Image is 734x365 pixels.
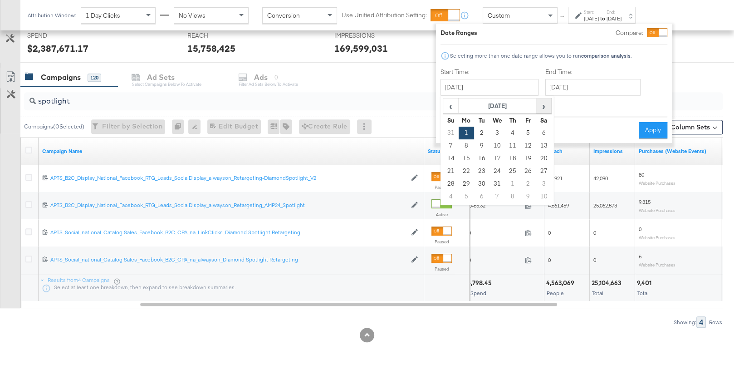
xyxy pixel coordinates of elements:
[505,114,520,127] th: Th
[520,114,536,127] th: Fr
[50,256,406,264] a: APTS_Social_national_Catalog Sales_Facebook_B2C_CPA_na_alwayson_Diamond Spotlight Retargeting
[593,202,617,209] span: 25,062,573
[581,52,631,59] strong: comparison analysis
[536,114,551,127] th: Sa
[459,152,474,165] td: 15
[443,127,459,139] td: 31
[584,15,599,22] div: [DATE]
[187,42,235,55] div: 15,758,425
[489,178,505,190] td: 31
[334,42,388,55] div: 169,599,031
[489,190,505,203] td: 7
[593,256,596,263] span: 0
[505,127,520,139] td: 4
[536,190,551,203] td: 10
[639,226,641,232] span: 0
[41,72,81,83] div: Campaigns
[459,127,474,139] td: 1
[637,279,654,287] div: 9,401
[459,99,536,114] th: [DATE]
[637,290,649,296] span: Total
[639,235,675,240] sub: Website Purchases
[474,114,489,127] th: Tu
[665,120,723,134] button: Column Sets
[592,279,624,287] div: 25,104,663
[616,29,643,37] label: Compare:
[443,165,459,178] td: 21
[459,256,521,263] span: $0.00
[546,279,577,287] div: 4,563,069
[548,175,563,182] span: 25,921
[42,148,421,155] a: Your campaign name.
[444,99,458,113] span: ‹
[639,171,644,178] span: 80
[474,165,489,178] td: 23
[474,152,489,165] td: 16
[639,198,651,205] span: 9,315
[520,127,536,139] td: 5
[505,178,520,190] td: 1
[639,122,667,138] button: Apply
[50,202,406,209] div: APTS_B2C_Display_National_Facebook_RTG_Leads_SocialDisplay_alwayson_Retargeting_AMP24_Spotlight
[593,148,631,155] a: The number of times your ad was served. On mobile apps an ad is counted as served the first time ...
[709,319,723,326] div: Rows
[520,178,536,190] td: 2
[459,178,474,190] td: 29
[520,139,536,152] td: 12
[431,184,452,190] label: Paused
[639,207,675,213] sub: Website Purchases
[179,11,206,20] span: No Views
[548,202,569,209] span: 4,561,459
[474,178,489,190] td: 30
[431,212,452,217] label: Active
[545,68,644,76] label: End Time:
[50,256,406,263] div: APTS_Social_national_Catalog Sales_Facebook_B2C_CPA_na_alwayson_Diamond Spotlight Retargeting
[489,114,505,127] th: We
[450,53,632,59] div: Selecting more than one date range allows you to run .
[607,9,621,15] label: End:
[547,290,564,296] span: People
[50,174,406,182] div: APTS_B2C_Display_National_Facebook_RTG_Leads_SocialDisplay_alwayson_Retargeting-DiamondSpotlight_V2
[474,127,489,139] td: 2
[489,165,505,178] td: 24
[536,152,551,165] td: 20
[88,74,101,82] div: 120
[27,12,76,19] div: Attribution Window:
[27,31,95,40] span: SPEND
[489,139,505,152] td: 10
[536,178,551,190] td: 3
[440,29,477,37] div: Date Ranges
[639,262,675,267] sub: Website Purchases
[696,316,706,328] div: 4
[172,119,188,134] div: 0
[459,165,474,178] td: 22
[443,178,459,190] td: 28
[443,152,459,165] td: 14
[536,139,551,152] td: 13
[548,148,586,155] a: The number of people your ad was served to.
[488,11,510,20] span: Custom
[458,290,486,296] span: Total Spend
[334,31,402,40] span: IMPRESSIONS
[607,15,621,22] div: [DATE]
[489,152,505,165] td: 17
[443,139,459,152] td: 7
[558,15,567,19] span: ↑
[459,190,474,203] td: 5
[548,256,551,263] span: 0
[267,11,300,20] span: Conversion
[50,229,406,237] a: APTS_Social_national_Catalog Sales_Facebook_B2C_CPA_na_LinkClicks_Diamond Spotlight Retargeting
[673,319,696,326] div: Showing:
[505,190,520,203] td: 8
[459,202,521,209] span: $144,465.32
[431,266,452,272] label: Paused
[443,190,459,203] td: 4
[457,279,494,287] div: $144,798.45
[342,11,427,20] label: Use Unified Attribution Setting:
[27,42,88,55] div: $2,387,671.17
[520,152,536,165] td: 19
[584,9,599,15] label: Start:
[474,139,489,152] td: 9
[520,165,536,178] td: 26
